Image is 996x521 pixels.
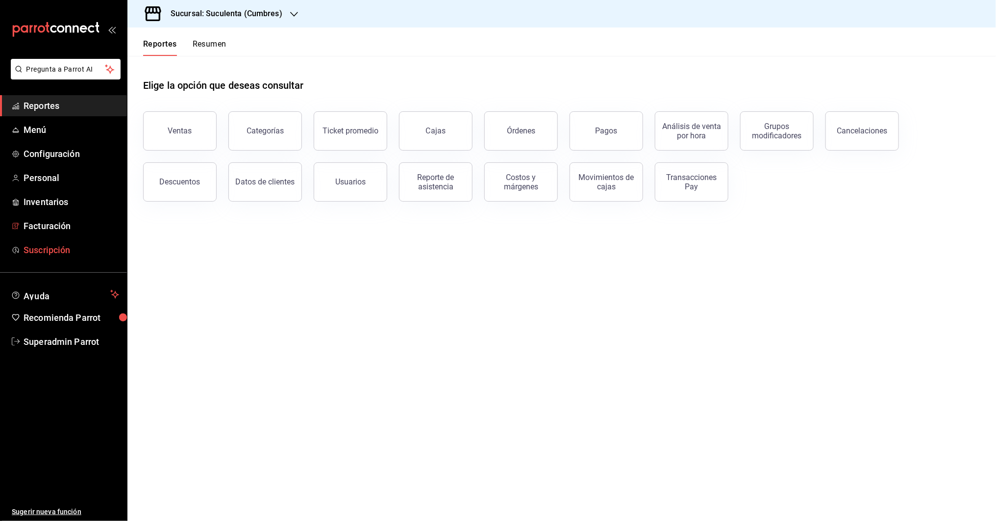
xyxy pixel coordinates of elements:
[108,26,116,33] button: open_drawer_menu
[484,162,558,202] button: Costos y márgenes
[24,311,119,324] span: Recomienda Parrot
[24,335,119,348] span: Superadmin Parrot
[491,173,551,191] div: Costos y márgenes
[335,177,366,186] div: Usuarios
[596,126,618,135] div: Pagos
[399,162,473,202] button: Reporte de asistencia
[314,162,387,202] button: Usuarios
[661,173,722,191] div: Transacciones Pay
[484,111,558,151] button: Órdenes
[399,111,473,151] a: Cajas
[740,111,814,151] button: Grupos modificadores
[405,173,466,191] div: Reporte de asistencia
[314,111,387,151] button: Ticket promedio
[24,243,119,257] span: Suscripción
[24,99,119,112] span: Reportes
[24,123,119,136] span: Menú
[655,162,728,202] button: Transacciones Pay
[228,162,302,202] button: Datos de clientes
[12,507,119,517] span: Sugerir nueva función
[143,111,217,151] button: Ventas
[228,111,302,151] button: Categorías
[11,59,121,79] button: Pregunta a Parrot AI
[24,219,119,233] span: Facturación
[26,64,105,75] span: Pregunta a Parrot AI
[837,126,888,135] div: Cancelaciones
[747,122,807,140] div: Grupos modificadores
[24,147,119,160] span: Configuración
[143,78,304,93] h1: Elige la opción que deseas consultar
[236,177,295,186] div: Datos de clientes
[323,126,378,135] div: Ticket promedio
[507,126,535,135] div: Órdenes
[163,8,282,20] h3: Sucursal: Suculenta (Cumbres)
[143,39,226,56] div: navigation tabs
[426,125,446,137] div: Cajas
[193,39,226,56] button: Resumen
[570,111,643,151] button: Pagos
[143,39,177,56] button: Reportes
[24,288,106,300] span: Ayuda
[570,162,643,202] button: Movimientos de cajas
[24,171,119,184] span: Personal
[168,126,192,135] div: Ventas
[7,71,121,81] a: Pregunta a Parrot AI
[825,111,899,151] button: Cancelaciones
[655,111,728,151] button: Análisis de venta por hora
[160,177,200,186] div: Descuentos
[247,126,284,135] div: Categorías
[661,122,722,140] div: Análisis de venta por hora
[576,173,637,191] div: Movimientos de cajas
[24,195,119,208] span: Inventarios
[143,162,217,202] button: Descuentos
